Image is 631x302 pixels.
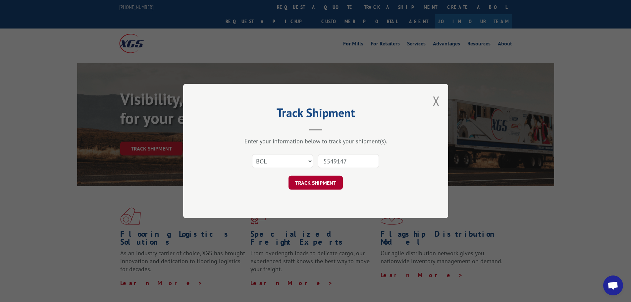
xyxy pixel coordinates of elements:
div: Open chat [603,275,623,295]
div: Enter your information below to track your shipment(s). [216,137,415,145]
button: TRACK SHIPMENT [289,176,343,190]
input: Number(s) [318,154,379,168]
button: Close modal [433,92,440,110]
h2: Track Shipment [216,108,415,121]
